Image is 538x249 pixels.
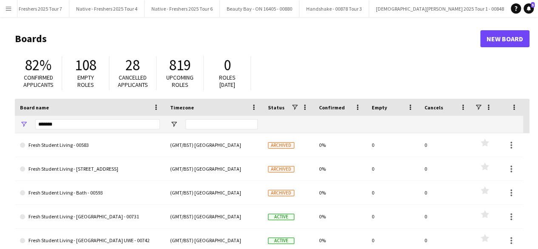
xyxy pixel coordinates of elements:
[367,133,419,157] div: 0
[185,119,258,129] input: Timezone Filter Input
[20,205,160,229] a: Fresh Student Living - [GEOGRAPHIC_DATA] - 00731
[20,104,49,111] span: Board name
[170,104,194,111] span: Timezone
[165,181,263,204] div: (GMT/BST) [GEOGRAPHIC_DATA]
[25,56,51,74] span: 82%
[314,133,367,157] div: 0%
[20,120,28,128] button: Open Filter Menu
[419,157,472,180] div: 0
[367,157,419,180] div: 0
[77,74,94,89] span: Empty roles
[367,181,419,204] div: 0
[145,0,220,17] button: Native - Freshers 2025 Tour 6
[419,133,472,157] div: 0
[268,104,285,111] span: Status
[166,74,194,89] span: Upcoming roles
[224,56,231,74] span: 0
[268,142,294,149] span: Archived
[118,74,148,89] span: Cancelled applicants
[424,104,443,111] span: Cancels
[369,0,511,17] button: [DEMOGRAPHIC_DATA][PERSON_NAME] 2025 Tour 1 - 00848
[220,0,299,17] button: Beauty Bay - ON 16405 - 00880
[20,133,160,157] a: Fresh Student Living - 00583
[23,74,54,89] span: Confirmed applicants
[268,238,294,244] span: Active
[169,56,191,74] span: 819
[268,166,294,172] span: Archived
[319,104,345,111] span: Confirmed
[480,30,529,47] a: New Board
[20,157,160,181] a: Fresh Student Living - [STREET_ADDRESS]
[314,181,367,204] div: 0%
[531,2,535,8] span: 5
[20,181,160,205] a: Fresh Student Living - Bath - 00593
[268,190,294,196] span: Archived
[299,0,369,17] button: Handshake - 00878 Tour 3
[75,56,97,74] span: 108
[419,181,472,204] div: 0
[372,104,387,111] span: Empty
[367,205,419,228] div: 0
[219,74,236,89] span: Roles [DATE]
[314,157,367,180] div: 0%
[125,56,140,74] span: 28
[15,32,480,45] h1: Boards
[35,119,160,129] input: Board name Filter Input
[69,0,145,17] button: Native - Freshers 2025 Tour 4
[314,205,367,228] div: 0%
[165,133,263,157] div: (GMT/BST) [GEOGRAPHIC_DATA]
[268,214,294,220] span: Active
[170,120,178,128] button: Open Filter Menu
[524,3,534,14] a: 5
[165,157,263,180] div: (GMT/BST) [GEOGRAPHIC_DATA]
[165,205,263,228] div: (GMT/BST) [GEOGRAPHIC_DATA]
[419,205,472,228] div: 0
